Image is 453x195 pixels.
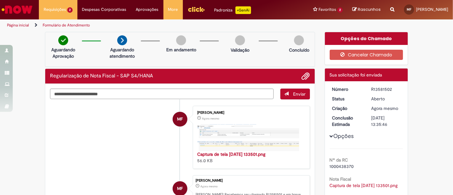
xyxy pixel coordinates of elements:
[197,151,303,164] div: 56.0 KB
[82,6,126,13] span: Despesas Corporativas
[50,73,153,79] h2: Regularização de Nota Fiscal - SAP S4/HANA Histórico de tíquete
[302,72,310,80] button: Adicionar anexos
[197,151,265,157] a: Captura de tela [DATE] 133501.png
[330,163,354,169] span: 1000438370
[371,105,401,112] div: 30/09/2025 13:35:42
[327,105,367,112] dt: Criação
[43,23,90,28] a: Formulário de Atendimento
[117,35,127,45] img: arrow-next.png
[1,3,33,16] img: ServiceNow
[50,89,274,99] textarea: Digite sua mensagem aqui...
[107,47,138,59] p: Aguardando atendimento
[58,35,68,45] img: check-circle-green.png
[202,117,219,120] time: 30/09/2025 13:35:13
[280,89,310,99] button: Enviar
[166,47,196,53] p: Em andamento
[177,112,183,127] span: MF
[371,115,401,127] div: [DATE] 13:35:46
[202,117,219,120] span: Agora mesmo
[330,157,348,163] b: Nº da RC
[325,32,408,45] div: Opções do Chamado
[371,96,401,102] div: Aberto
[371,105,398,111] time: 30/09/2025 13:35:42
[214,6,251,14] div: Padroniza
[67,7,73,13] span: 2
[196,179,306,183] div: [PERSON_NAME]
[176,35,186,45] img: img-circle-grey.png
[289,47,309,53] p: Concluído
[44,6,66,13] span: Requisições
[294,35,304,45] img: img-circle-grey.png
[188,4,205,14] img: click_logo_yellow_360x200.png
[330,72,382,78] span: Sua solicitação foi enviada
[371,105,398,111] span: Agora mesmo
[330,183,398,188] a: Download de Captura de tela 2025-09-30 133501.png
[407,7,411,11] span: MF
[330,50,403,60] button: Cancelar Chamado
[235,6,251,14] p: +GenAi
[319,6,336,13] span: Favoritos
[358,6,381,12] span: Rascunhos
[416,7,448,12] span: [PERSON_NAME]
[168,6,178,13] span: More
[330,176,351,182] b: Nota Fiscal
[197,111,303,115] div: [PERSON_NAME]
[293,91,306,97] span: Enviar
[173,112,187,126] div: Maria Eduarda Funchini
[327,86,367,92] dt: Número
[48,47,79,59] p: Aguardando Aprovação
[337,7,343,13] span: 2
[352,7,381,13] a: Rascunhos
[231,47,249,53] p: Validação
[327,96,367,102] dt: Status
[7,23,29,28] a: Página inicial
[327,115,367,127] dt: Conclusão Estimada
[200,184,218,188] time: 30/09/2025 13:35:42
[136,6,159,13] span: Aprovações
[235,35,245,45] img: img-circle-grey.png
[371,86,401,92] div: R13581502
[5,19,297,31] ul: Trilhas de página
[200,184,218,188] span: Agora mesmo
